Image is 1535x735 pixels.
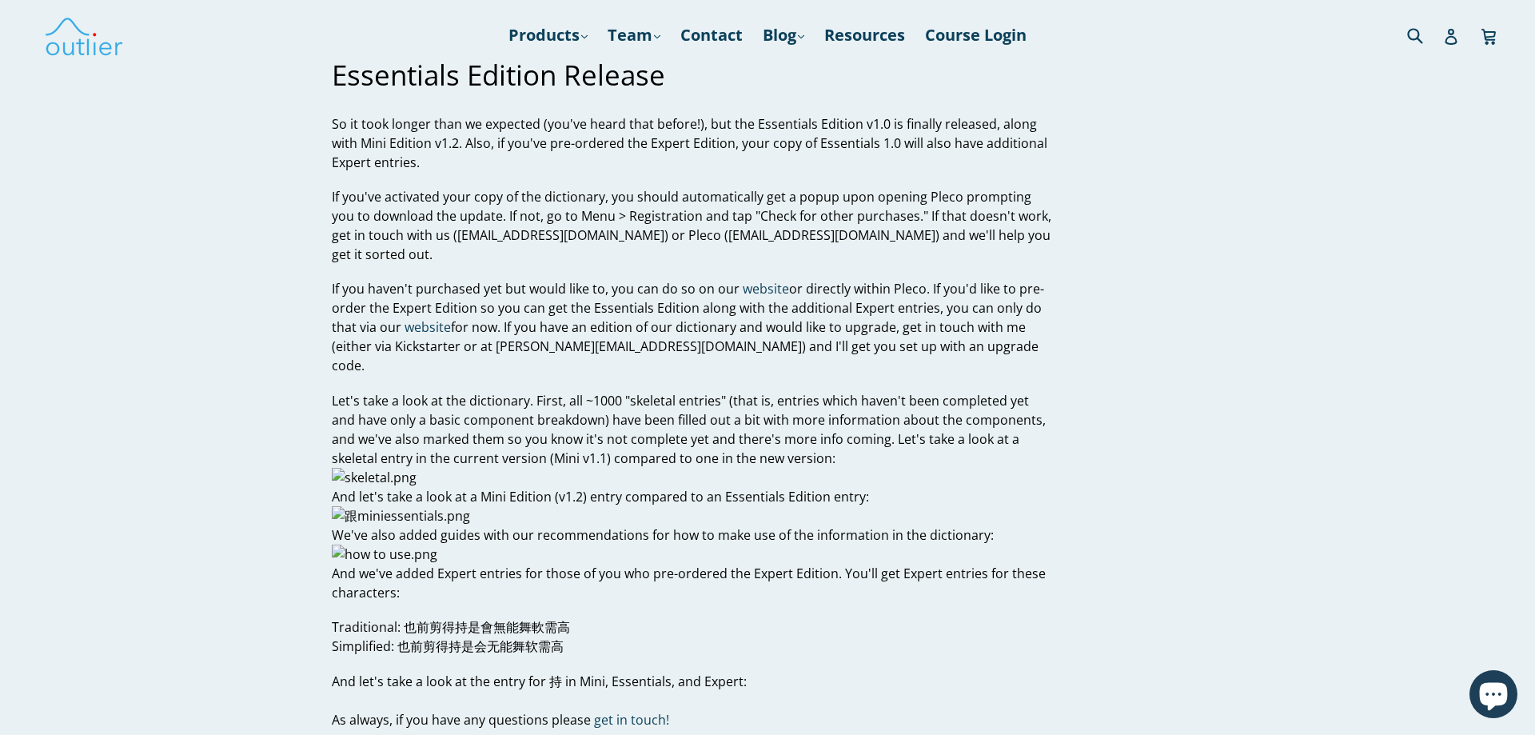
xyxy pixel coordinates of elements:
[332,545,437,564] img: how to use.png
[332,58,1054,92] h1: Essentials Edition Release
[917,21,1035,50] a: Course Login
[332,114,1054,172] p: So it took longer than we expected (you've heard that before!), but the Essentials Edition v1.0 i...
[44,12,124,58] img: Outlier Linguistics
[332,187,1054,264] p: If you've activated your copy of the dictionary, you should automatically get a popup upon openin...
[332,279,1054,375] p: If you haven't purchased yet but would like to, you can do so on our or directly within Pleco. If...
[1465,670,1522,722] inbox-online-store-chat: Shopify online store chat
[332,710,1054,729] p: As always, if you have any questions please
[594,711,669,729] a: get in touch!
[332,672,1054,691] p: And let's take a look at the entry for 持 in Mini, Essentials, and Expert:
[672,21,751,50] a: Contact
[755,21,812,50] a: Blog
[500,21,596,50] a: Products
[332,525,1054,545] p: We've also added guides with our recommendations for how to make use of the information in the di...
[332,617,1054,656] p: Traditional: 也前剪得持是會無能舞軟需高 Simplified: 也前剪得持是会无能舞软需高
[405,318,451,337] a: website
[332,487,1054,506] p: And let's take a look at a Mini Edition (v1.2) entry compared to an Essentials Edition entry:
[332,564,1054,602] p: And we've added Expert entries for those of you who pre-ordered the Expert Edition. You'll get Ex...
[816,21,913,50] a: Resources
[332,391,1054,468] p: Let's take a look at the dictionary. First, all ~1000 "skeletal entries" (that is, entries which ...
[1403,18,1447,51] input: Search
[332,506,470,525] img: 跟miniessentials.png
[600,21,668,50] a: Team
[332,468,417,487] img: skeletal.png
[743,280,789,298] a: website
